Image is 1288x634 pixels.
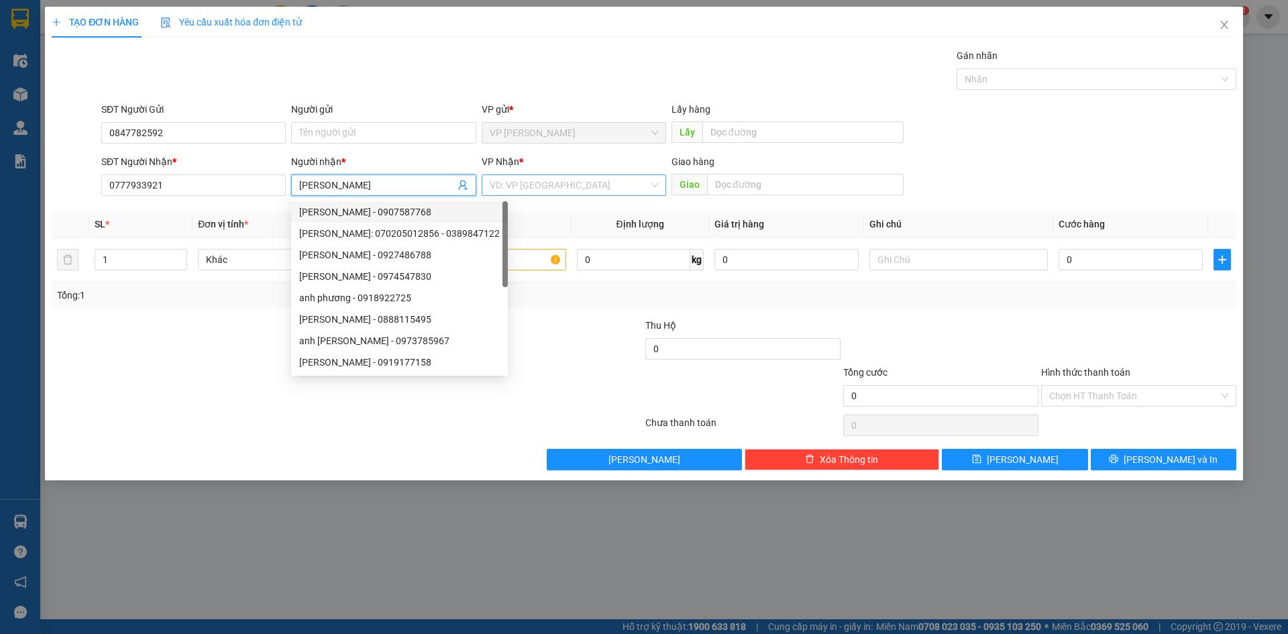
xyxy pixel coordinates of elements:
[490,123,658,143] span: VP Phan Thiết
[482,102,666,117] div: VP gửi
[299,269,500,284] div: [PERSON_NAME] - 0974547830
[299,333,500,348] div: anh [PERSON_NAME] - 0973785967
[972,454,981,465] span: save
[160,17,171,28] img: icon
[745,449,940,470] button: deleteXóa Thông tin
[843,367,888,378] span: Tổng cước
[707,174,904,195] input: Dọc đường
[299,312,500,327] div: [PERSON_NAME] - 0888115495
[547,449,742,470] button: [PERSON_NAME]
[291,102,476,117] div: Người gửi
[714,219,764,229] span: Giá trị hàng
[482,156,519,167] span: VP Nhận
[458,180,468,191] span: user-add
[644,415,842,439] div: Chưa thanh toán
[616,219,664,229] span: Định lượng
[1091,449,1236,470] button: printer[PERSON_NAME] và In
[206,250,368,270] span: Khác
[291,154,476,169] div: Người nhận
[299,226,500,241] div: [PERSON_NAME]: 070205012856 - 0389847122
[672,156,714,167] span: Giao hàng
[291,266,508,287] div: thanh phương - 0974547830
[672,174,707,195] span: Giao
[52,17,139,28] span: TẠO ĐƠN HÀNG
[820,452,878,467] span: Xóa Thông tin
[1205,7,1243,44] button: Close
[57,288,497,303] div: Tổng: 1
[299,205,500,219] div: [PERSON_NAME] - 0907587768
[608,452,680,467] span: [PERSON_NAME]
[869,249,1048,270] input: Ghi Chú
[198,219,248,229] span: Đơn vị tính
[57,249,78,270] button: delete
[864,211,1053,237] th: Ghi chú
[942,449,1087,470] button: save[PERSON_NAME]
[291,309,508,330] div: ANH PHƯƠNG - 0888115495
[291,330,508,352] div: anh phương - 0973785967
[291,244,508,266] div: thanh phương - 0927486788
[1124,452,1218,467] span: [PERSON_NAME] và In
[957,50,998,61] label: Gán nhãn
[645,320,676,331] span: Thu Hộ
[690,249,704,270] span: kg
[160,17,302,28] span: Yêu cầu xuất hóa đơn điện tử
[101,102,286,117] div: SĐT Người Gửi
[299,290,500,305] div: anh phương - 0918922725
[1109,454,1118,465] span: printer
[95,219,105,229] span: SL
[52,17,61,27] span: plus
[1219,19,1230,30] span: close
[1059,219,1105,229] span: Cước hàng
[702,121,904,143] input: Dọc đường
[1214,249,1231,270] button: plus
[714,249,859,270] input: 0
[291,352,508,373] div: ANH PHƯƠNG - 0919177158
[987,452,1059,467] span: [PERSON_NAME]
[291,201,508,223] div: anh Phương - 0907587768
[299,248,500,262] div: [PERSON_NAME] - 0927486788
[1041,367,1130,378] label: Hình thức thanh toán
[299,355,500,370] div: [PERSON_NAME] - 0919177158
[101,154,286,169] div: SĐT Người Nhận
[805,454,814,465] span: delete
[291,287,508,309] div: anh phương - 0918922725
[672,121,702,143] span: Lấy
[1214,254,1230,265] span: plus
[672,104,710,115] span: Lấy hàng
[291,223,508,244] div: nguyễn thanh phương: 070205012856 - 0389847122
